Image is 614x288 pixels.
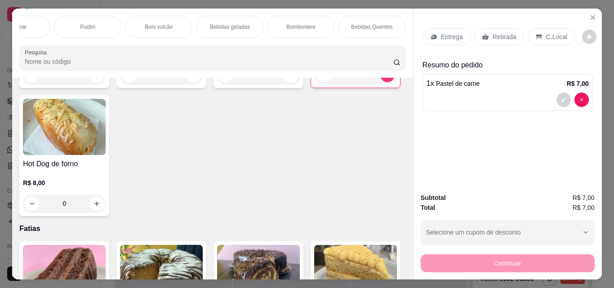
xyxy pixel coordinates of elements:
[25,196,39,211] button: decrease-product-quantity
[19,223,405,234] p: Fatias
[351,23,392,31] p: Bebidas Quentes
[23,159,106,169] h4: Hot Dog de forno
[80,23,95,31] p: Pudim
[427,78,480,89] p: 1 x
[436,80,480,87] span: Pastel de carne
[546,32,567,41] p: C.Local
[573,203,595,213] span: R$ 7,00
[421,204,435,211] strong: Total
[574,93,589,107] button: decrease-product-quantity
[573,193,595,203] span: R$ 7,00
[421,194,446,201] strong: Subtotal
[25,57,393,66] input: Pesquisa
[23,178,106,187] p: R$ 8,00
[23,99,106,155] img: product-image
[586,10,600,25] button: Close
[567,79,589,88] p: R$ 7,00
[556,93,571,107] button: decrease-product-quantity
[582,30,596,44] button: decrease-product-quantity
[423,60,593,71] p: Resumo do pedido
[25,49,50,56] label: Pesquisa
[421,220,595,245] button: Selecione um cupom de desconto
[210,23,250,31] p: Bebidas geladas
[493,32,516,41] p: Retirada
[89,196,104,211] button: increase-product-quantity
[145,23,173,31] p: Bolo vulcão
[286,23,316,31] p: Bomboniere
[441,32,463,41] p: Entrega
